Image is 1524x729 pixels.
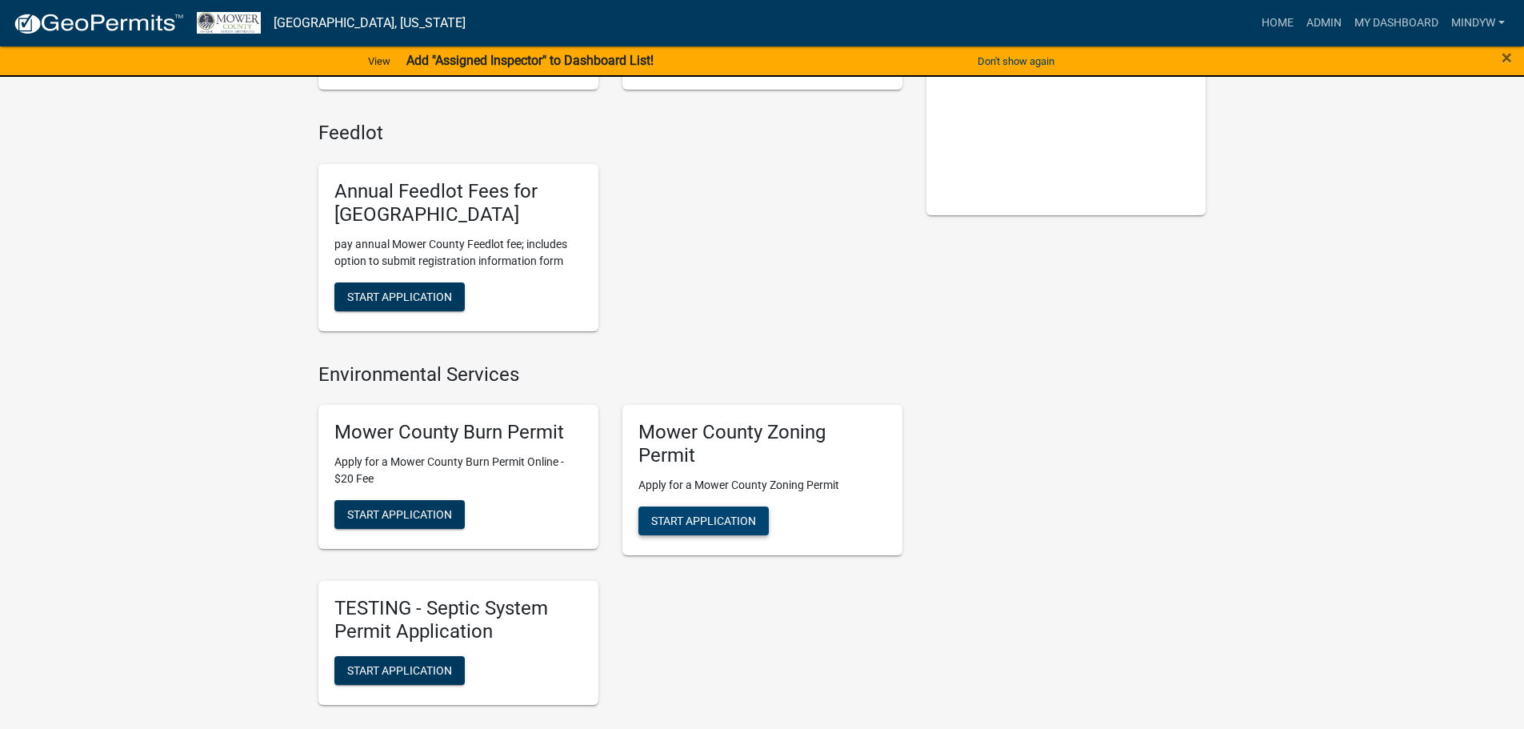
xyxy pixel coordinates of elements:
[334,282,465,311] button: Start Application
[318,122,902,145] h4: Feedlot
[334,597,582,643] h5: TESTING - Septic System Permit Application
[1300,8,1348,38] a: Admin
[334,180,582,226] h5: Annual Feedlot Fees for [GEOGRAPHIC_DATA]
[638,507,769,535] button: Start Application
[347,663,452,676] span: Start Application
[651,515,756,527] span: Start Application
[347,290,452,302] span: Start Application
[274,10,466,37] a: [GEOGRAPHIC_DATA], [US_STATE]
[334,421,582,444] h5: Mower County Burn Permit
[1348,8,1445,38] a: My Dashboard
[1502,46,1512,69] span: ×
[406,53,654,68] strong: Add "Assigned Inspector" to Dashboard List!
[1445,8,1511,38] a: mindyw
[347,508,452,521] span: Start Application
[318,363,902,387] h4: Environmental Services
[197,12,261,34] img: Mower County, Minnesota
[638,477,886,494] p: Apply for a Mower County Zoning Permit
[638,421,886,467] h5: Mower County Zoning Permit
[334,236,582,270] p: pay annual Mower County Feedlot fee; includes option to submit registration information form
[971,48,1061,74] button: Don't show again
[334,454,582,487] p: Apply for a Mower County Burn Permit Online - $20 Fee
[1502,48,1512,67] button: Close
[1255,8,1300,38] a: Home
[334,500,465,529] button: Start Application
[334,656,465,685] button: Start Application
[362,48,397,74] a: View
